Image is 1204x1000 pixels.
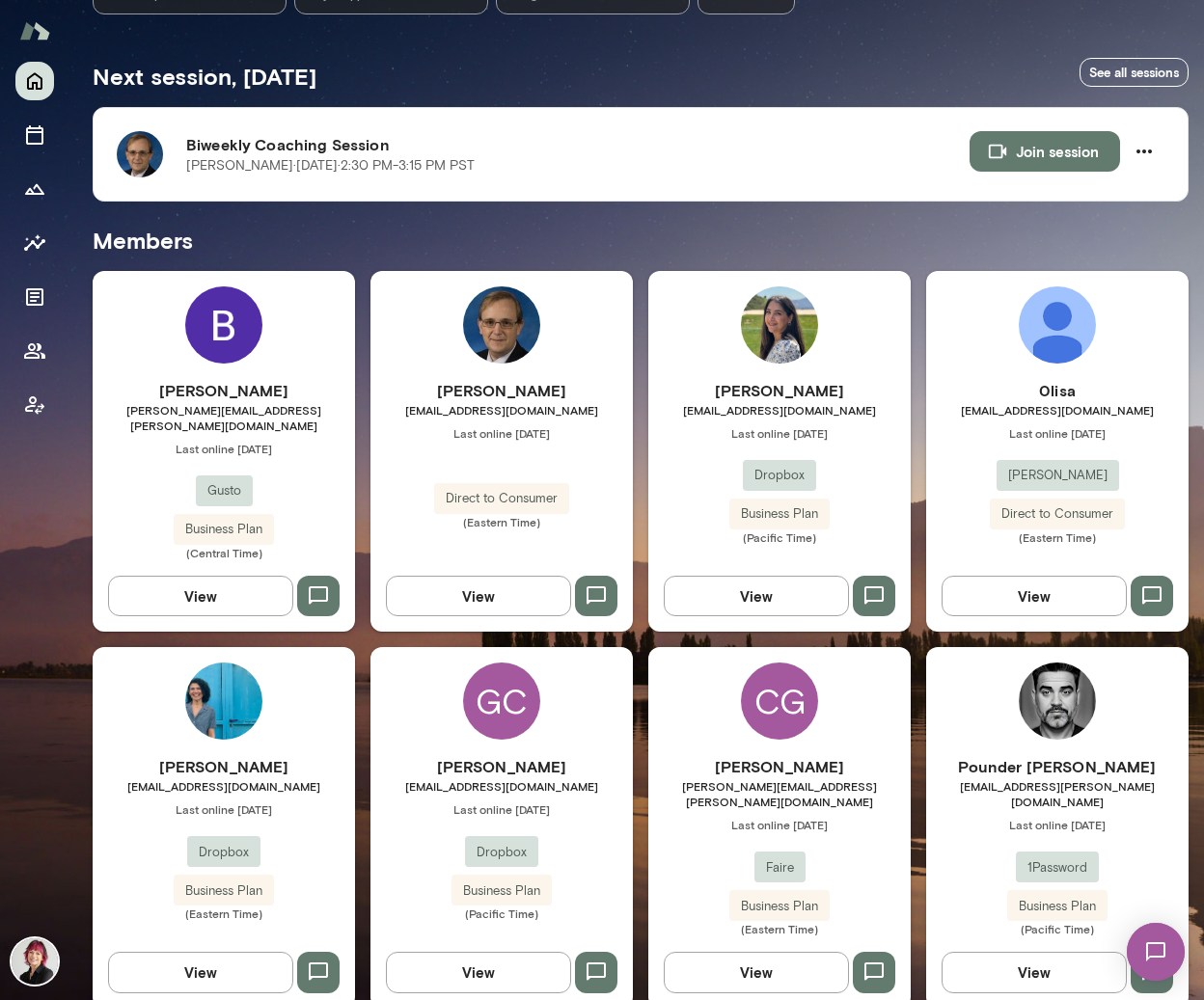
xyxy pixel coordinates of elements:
button: Insights [15,224,54,262]
span: [PERSON_NAME][EMAIL_ADDRESS][PERSON_NAME][DOMAIN_NAME] [648,778,911,809]
span: Faire [754,858,806,878]
button: Home [15,62,54,100]
h6: Pounder [PERSON_NAME] [926,755,1189,778]
h6: Biweekly Coaching Session [186,133,970,156]
span: Gusto [196,481,253,500]
a: See all sessions [1080,58,1189,88]
span: Business Plan [729,897,830,916]
span: Business Plan [174,881,274,901]
span: Business Plan [729,504,830,524]
span: [EMAIL_ADDRESS][DOMAIN_NAME] [648,402,911,418]
h6: [PERSON_NAME] [370,755,633,778]
span: (Eastern Time) [93,905,355,921]
span: [EMAIL_ADDRESS][DOMAIN_NAME] [926,402,1189,418]
span: Last online [DATE] [93,801,355,817]
h6: [PERSON_NAME] [648,379,911,402]
span: (Eastern Time) [648,921,911,936]
h5: Next session, [DATE] [93,61,316,92]
img: Leigh Allen-Arredondo [12,938,58,985]
button: View [108,576,293,616]
span: Last online [DATE] [926,817,1189,832]
span: Dropbox [743,466,816,485]
button: View [942,952,1127,992]
button: View [664,576,849,616]
div: CG [741,662,818,740]
img: Mento [19,13,50,49]
p: [PERSON_NAME] · [DATE] · 2:30 PM-3:15 PM PST [186,156,475,176]
span: 1Password [1016,858,1099,878]
h6: [PERSON_NAME] [93,379,355,402]
img: 0lisa [1019,286,1096,364]
img: Pounder Baehr [1019,662,1096,740]
span: (Eastern Time) [370,514,633,529]
span: Last online [DATE] [370,425,633,441]
img: Alexandra Brown [185,662,262,740]
h6: [PERSON_NAME] [370,379,633,402]
span: (Pacific Time) [370,905,633,921]
button: View [942,576,1127,616]
span: Last online [DATE] [93,441,355,456]
img: Richard Teel [463,286,540,364]
span: Last online [DATE] [648,425,911,441]
div: GC [463,662,540,740]
img: Mana Sadeghi [741,286,818,364]
span: [EMAIL_ADDRESS][DOMAIN_NAME] [370,778,633,794]
span: [EMAIL_ADDRESS][DOMAIN_NAME] [93,778,355,794]
button: Growth Plan [15,170,54,208]
button: Join session [970,131,1120,172]
button: Sessions [15,116,54,154]
span: (Eastern Time) [926,529,1189,545]
button: View [664,952,849,992]
span: Business Plan [451,881,552,901]
button: Documents [15,278,54,316]
span: Business Plan [174,520,274,539]
span: [PERSON_NAME][EMAIL_ADDRESS][PERSON_NAME][DOMAIN_NAME] [93,402,355,433]
button: Client app [15,386,54,424]
span: Last online [DATE] [370,801,633,817]
button: View [386,576,571,616]
span: [EMAIL_ADDRESS][DOMAIN_NAME] [370,402,633,418]
span: [EMAIL_ADDRESS][PERSON_NAME][DOMAIN_NAME] [926,778,1189,809]
button: View [386,952,571,992]
span: Last online [DATE] [926,425,1189,441]
span: (Central Time) [93,545,355,560]
span: (Pacific Time) [648,529,911,545]
img: Bethany Schwanke [185,286,262,364]
span: Direct to Consumer [434,489,569,508]
span: Dropbox [465,843,538,862]
span: Direct to Consumer [990,504,1125,524]
h6: [PERSON_NAME] [648,755,911,778]
span: Last online [DATE] [648,817,911,832]
span: Business Plan [1007,897,1108,916]
span: [PERSON_NAME] [997,466,1119,485]
button: Members [15,332,54,370]
h5: Members [93,225,1189,256]
h6: 0lisa [926,379,1189,402]
span: (Pacific Time) [926,921,1189,936]
h6: [PERSON_NAME] [93,755,355,778]
span: Dropbox [187,843,260,862]
button: View [108,952,293,992]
